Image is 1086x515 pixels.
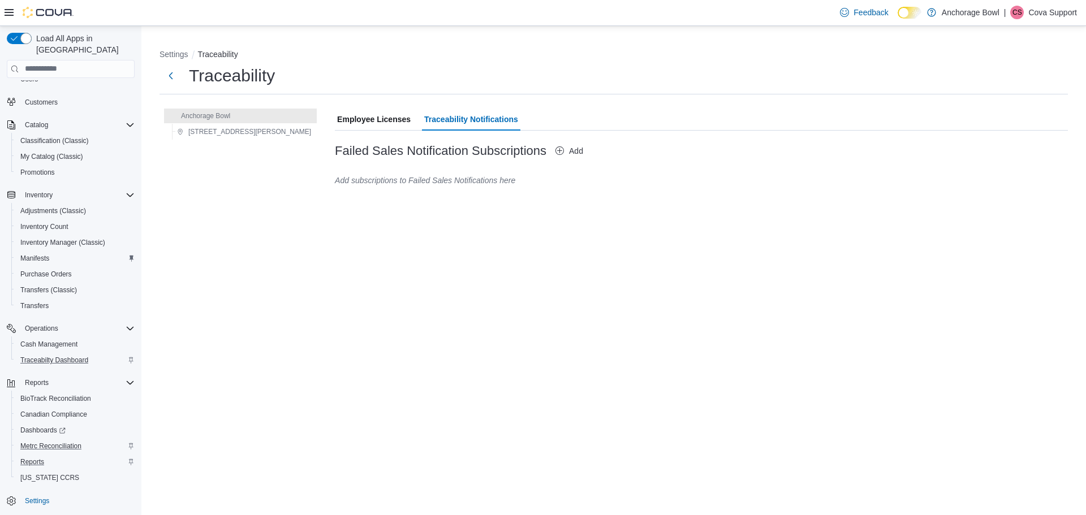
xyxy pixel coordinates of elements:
[898,7,921,19] input: Dark Mode
[555,146,583,155] button: Add
[20,95,135,109] span: Customers
[160,49,1068,62] nav: An example of EuiBreadcrumbs
[11,149,139,165] button: My Catalog (Classic)
[1004,6,1006,19] p: |
[16,283,135,297] span: Transfers (Classic)
[16,252,135,265] span: Manifests
[569,146,583,155] span: Add
[20,322,135,335] span: Operations
[337,108,411,131] span: Employee Licenses
[20,426,66,435] span: Dashboards
[20,457,44,466] span: Reports
[2,94,139,110] button: Customers
[16,439,135,453] span: Metrc Reconciliation
[16,423,70,437] a: Dashboards
[20,376,53,390] button: Reports
[16,392,135,405] span: BioTrack Reconciliation
[11,235,139,250] button: Inventory Manager (Classic)
[16,236,110,249] a: Inventory Manager (Classic)
[16,150,135,163] span: My Catalog (Classic)
[20,222,68,231] span: Inventory Count
[20,136,89,145] span: Classification (Classic)
[16,408,135,421] span: Canadian Compliance
[20,442,81,451] span: Metrc Reconciliation
[16,252,54,265] a: Manifests
[20,152,83,161] span: My Catalog (Classic)
[16,299,135,313] span: Transfers
[20,494,54,508] a: Settings
[1028,6,1077,19] p: Cova Support
[11,438,139,454] button: Metrc Reconciliation
[16,150,88,163] a: My Catalog (Classic)
[16,134,135,148] span: Classification (Classic)
[25,120,48,129] span: Catalog
[11,470,139,486] button: [US_STATE] CCRS
[16,455,49,469] a: Reports
[16,353,135,367] span: Traceabilty Dashboard
[11,282,139,298] button: Transfers (Classic)
[16,471,135,484] span: Washington CCRS
[20,206,86,215] span: Adjustments (Classic)
[11,250,139,266] button: Manifests
[25,191,53,200] span: Inventory
[16,423,135,437] span: Dashboards
[160,64,182,87] button: Next
[20,168,55,177] span: Promotions
[20,118,53,132] button: Catalog
[11,266,139,282] button: Purchase Orders
[2,117,139,133] button: Catalog
[11,219,139,235] button: Inventory Count
[20,473,79,482] span: [US_STATE] CCRS
[11,165,139,180] button: Promotions
[20,301,49,310] span: Transfers
[11,336,139,352] button: Cash Management
[11,422,139,438] a: Dashboards
[16,299,53,313] a: Transfers
[20,356,88,365] span: Traceabilty Dashboard
[20,96,62,109] a: Customers
[335,144,546,158] h3: Failed Sales Notification Subscriptions
[1012,6,1022,19] span: CS
[20,118,135,132] span: Catalog
[20,340,77,349] span: Cash Management
[16,204,90,218] a: Adjustments (Classic)
[11,352,139,368] button: Traceabilty Dashboard
[16,166,59,179] a: Promotions
[11,298,139,314] button: Transfers
[854,7,888,18] span: Feedback
[25,98,58,107] span: Customers
[16,337,82,351] a: Cash Management
[16,439,86,453] a: Metrc Reconciliation
[16,392,96,405] a: BioTrack Reconciliation
[20,394,91,403] span: BioTrack Reconciliation
[11,203,139,219] button: Adjustments (Classic)
[20,285,77,295] span: Transfers (Classic)
[173,125,316,139] button: [STREET_ADDRESS][PERSON_NAME]
[20,322,63,335] button: Operations
[424,108,518,131] span: Traceability Notifications
[16,471,84,484] a: [US_STATE] CCRS
[335,176,1068,185] div: Add subscriptions to Failed Sales Notifications here
[942,6,999,19] p: Anchorage Bowl
[16,166,135,179] span: Promotions
[189,64,275,87] h1: Traceability
[16,408,92,421] a: Canadian Compliance
[16,236,135,249] span: Inventory Manager (Classic)
[25,324,58,333] span: Operations
[198,50,238,59] button: Traceability
[2,492,139,509] button: Settings
[16,204,135,218] span: Adjustments (Classic)
[160,50,188,59] button: Settings
[16,455,135,469] span: Reports
[11,391,139,406] button: BioTrack Reconciliation
[25,496,49,505] span: Settings
[16,267,135,281] span: Purchase Orders
[20,254,49,263] span: Manifests
[2,187,139,203] button: Inventory
[16,353,93,367] a: Traceabilty Dashboard
[20,410,87,419] span: Canadian Compliance
[11,133,139,149] button: Classification (Classic)
[23,7,74,18] img: Cova
[16,267,76,281] a: Purchase Orders
[1010,6,1024,19] div: Cova Support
